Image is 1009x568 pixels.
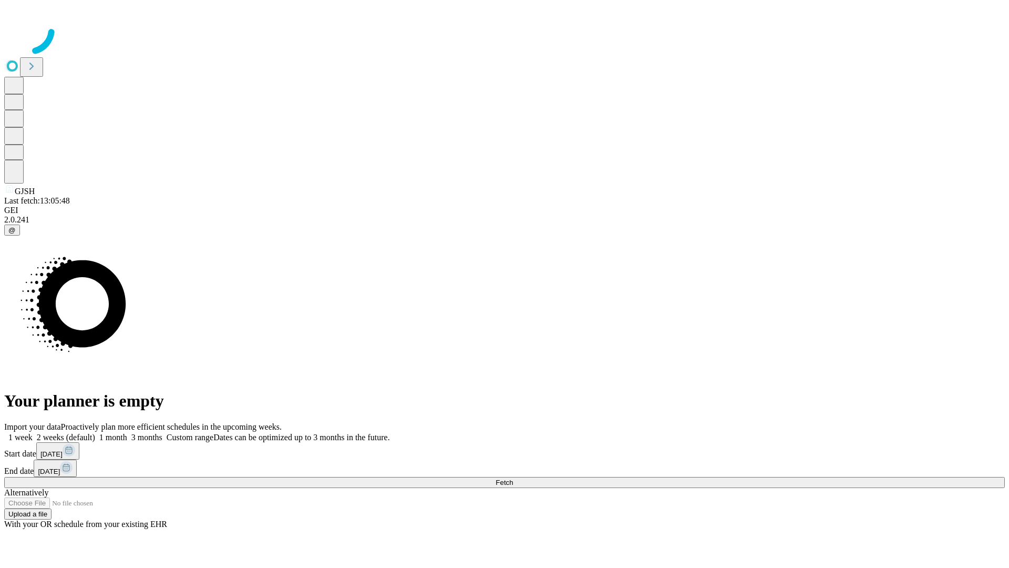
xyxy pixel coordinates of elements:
[40,450,63,458] span: [DATE]
[36,442,79,460] button: [DATE]
[99,433,127,442] span: 1 month
[61,422,282,431] span: Proactively plan more efficient schedules in the upcoming weeks.
[15,187,35,196] span: GJSH
[4,442,1005,460] div: Start date
[37,433,95,442] span: 2 weeks (default)
[4,520,167,529] span: With your OR schedule from your existing EHR
[38,468,60,475] span: [DATE]
[4,215,1005,225] div: 2.0.241
[4,225,20,236] button: @
[4,391,1005,411] h1: Your planner is empty
[8,226,16,234] span: @
[8,433,33,442] span: 1 week
[496,479,513,486] span: Fetch
[167,433,213,442] span: Custom range
[4,422,61,431] span: Import your data
[213,433,389,442] span: Dates can be optimized up to 3 months in the future.
[4,488,48,497] span: Alternatively
[4,460,1005,477] div: End date
[4,196,70,205] span: Last fetch: 13:05:48
[4,206,1005,215] div: GEI
[34,460,77,477] button: [DATE]
[4,509,52,520] button: Upload a file
[131,433,162,442] span: 3 months
[4,477,1005,488] button: Fetch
